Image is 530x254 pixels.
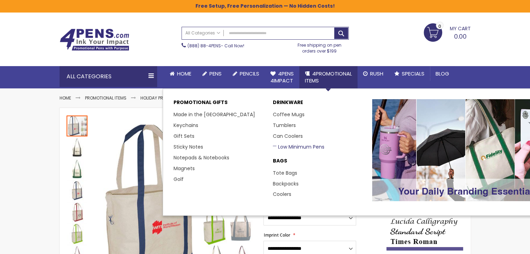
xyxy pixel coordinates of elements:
a: Made in the [GEOGRAPHIC_DATA] [174,111,255,118]
a: All Categories [182,27,224,39]
a: Magnets [174,165,195,172]
a: Sticky Notes [174,143,203,150]
img: 4Pens Custom Pens and Promotional Products [60,29,129,51]
a: 4PROMOTIONALITEMS [299,66,358,89]
div: All Categories [60,66,157,87]
a: Gift Sets [174,133,194,140]
a: Notepads & Notebooks [174,154,229,161]
a: Home [164,66,197,81]
p: Promotional Gifts [174,99,266,109]
span: - Call Now! [187,43,244,49]
a: Keychains [174,122,198,129]
a: Backpacks [273,180,299,187]
span: Pencils [240,70,259,77]
span: 0 [438,23,441,30]
div: Custom Small Accent Boat Classic Tote Bag [67,136,88,158]
a: DRINKWARE [273,99,365,109]
img: Custom Small Accent Boat Classic Tote Bag [67,159,87,180]
a: Pencils [227,66,265,81]
img: Custom Small Accent Boat Classic Tote Bag [67,180,87,201]
a: Coolers [273,191,291,198]
a: Promotional Items [85,95,126,101]
a: Tote Bags [273,169,297,176]
a: Low Minimum Pens [273,143,324,150]
span: Home [177,70,191,77]
span: Pens [209,70,222,77]
a: Golf [174,176,184,183]
a: Coffee Mugs [273,111,305,118]
span: Imprint Color [263,232,290,238]
span: 4Pens 4impact [270,70,294,84]
img: font-personalization-examples [386,183,463,251]
div: Custom Small Accent Boat Classic Tote Bag [67,223,88,244]
div: Custom Small Accent Boat Classic Tote Bag [67,115,88,136]
a: 4Pens4impact [265,66,299,89]
a: Tumblers [273,122,296,129]
span: All Categories [185,30,220,36]
a: Holiday Promotional Gifts [140,95,200,101]
img: Custom Small Accent Boat Classic Tote Bag [67,137,87,158]
div: Custom Small Accent Boat Classic Tote Bag [67,158,88,180]
a: Blog [430,66,455,81]
a: Specials [389,66,430,81]
a: Rush [358,66,389,81]
span: 4PROMOTIONAL ITEMS [305,70,352,84]
span: Specials [402,70,424,77]
a: 0.00 0 [424,23,471,41]
a: (888) 88-4PENS [187,43,221,49]
a: Pens [197,66,227,81]
span: Rush [370,70,383,77]
div: Free shipping on pen orders over $199 [290,40,349,54]
a: Home [60,95,71,101]
a: Can Coolers [273,133,303,140]
span: 0.00 [454,32,467,41]
div: Custom Small Accent Boat Classic Tote Bag [67,201,88,223]
div: Custom Small Accent Boat Classic Tote Bag [67,180,88,201]
a: BAGS [273,158,365,168]
img: Custom Small Accent Boat Classic Tote Bag [67,223,87,244]
img: Custom Small Accent Boat Classic Tote Bag [67,202,87,223]
span: Blog [436,70,449,77]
